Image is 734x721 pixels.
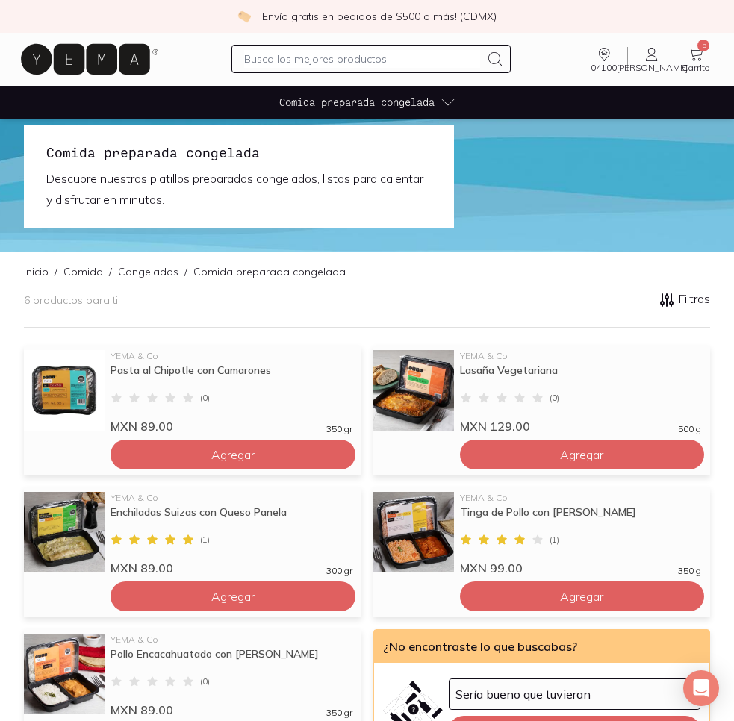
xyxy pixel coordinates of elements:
div: Open Intercom Messenger [683,670,719,706]
a: Comida [63,265,103,278]
span: ( 0 ) [200,393,210,402]
span: Comida preparada congelada [279,94,435,110]
h1: Comida preparada congelada [46,143,432,162]
span: 350 g [678,566,701,575]
a: Lasaña VegetarianaYEMA & CoLasaña Vegetariana(0)MXN 129.00500 g [373,346,711,434]
div: YEMA & Co [111,493,352,502]
div: YEMA & Co [460,493,702,502]
button: Agregar [111,440,355,469]
span: 04100 [591,62,617,73]
span: Agregar [211,589,255,604]
img: tinga de pollo con arroz [373,492,454,572]
div: YEMA & Co [460,352,702,360]
div: ¿No encontraste lo que buscabas? [374,630,710,663]
img: _ENCHILADAS SUIZAS CON QUESO [24,492,105,572]
span: MXN 89.00 [111,702,173,717]
span: ( 1 ) [550,535,559,544]
span: MXN 129.00 [460,419,530,434]
span: MXN 89.00 [111,419,173,434]
p: Descubre nuestros platillos preparados congelados, listos para calentar y disfrutar en minutos. [46,168,432,210]
span: ( 0 ) [200,677,210,686]
span: 500 g [678,425,701,434]
p: ¡Envío gratis en pedidos de $500 o más! (CDMX) [260,9,497,24]
span: ( 1 ) [200,535,210,544]
a: 5Carrito [676,46,716,72]
input: Busca los mejores productos [244,50,480,68]
span: Agregar [560,447,603,462]
span: Agregar [560,589,603,604]
div: YEMA & Co [111,352,352,360]
a: Entrega a: 04100 [580,46,627,72]
img: Pasta al Chipotle con Camarones [24,350,105,431]
a: Pasta al Chipotle con CamaronesYEMA & CoPasta al Chipotle con Camarones(0)MXN 89.00350 gr [24,346,361,434]
span: 5 [697,40,709,51]
div: Lasaña Vegetariana [460,363,702,390]
a: tinga de pollo con arrozYEMA & CoTinga de Pollo con [PERSON_NAME](1)MXN 99.00350 g [373,487,711,575]
button: Agregar [460,581,705,611]
span: / [49,264,63,279]
span: Agregar [211,447,255,462]
img: Pollo Cacahuate [24,634,105,714]
span: 350 gr [326,425,352,434]
div: Enchiladas Suizas con Queso Panela [111,505,352,532]
a: Inicio [24,265,49,278]
a: Filtros [658,291,710,309]
div: YEMA & Co [111,635,352,644]
span: [PERSON_NAME] [617,62,688,73]
span: ( 0 ) [550,393,559,402]
a: [PERSON_NAME] [628,46,676,72]
div: Pasta al Chipotle con Camarones [111,363,352,390]
p: 6 productos para ti [24,293,118,307]
button: Agregar [111,581,355,611]
span: MXN 99.00 [460,561,523,575]
button: Agregar [460,440,705,469]
div: Tinga de Pollo con [PERSON_NAME] [460,505,702,532]
a: _ENCHILADAS SUIZAS CON QUESOYEMA & CoEnchiladas Suizas con Queso Panela(1)MXN 89.00300 gr [24,487,361,575]
span: MXN 89.00 [111,561,173,575]
a: Congelados [118,265,178,278]
span: Carrito [682,62,710,73]
div: Pollo Encacahuatado con [PERSON_NAME] [111,647,352,674]
span: / [178,264,193,279]
img: check [237,10,251,23]
a: Pollo CacahuateYEMA & CoPollo Encacahuatado con [PERSON_NAME](0)MXN 89.00350 gr [24,629,361,717]
p: Comida preparada congelada [193,264,346,279]
span: 300 gr [326,566,352,575]
img: Lasaña Vegetariana [373,350,454,431]
span: / [103,264,118,279]
span: 350 gr [326,708,352,717]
